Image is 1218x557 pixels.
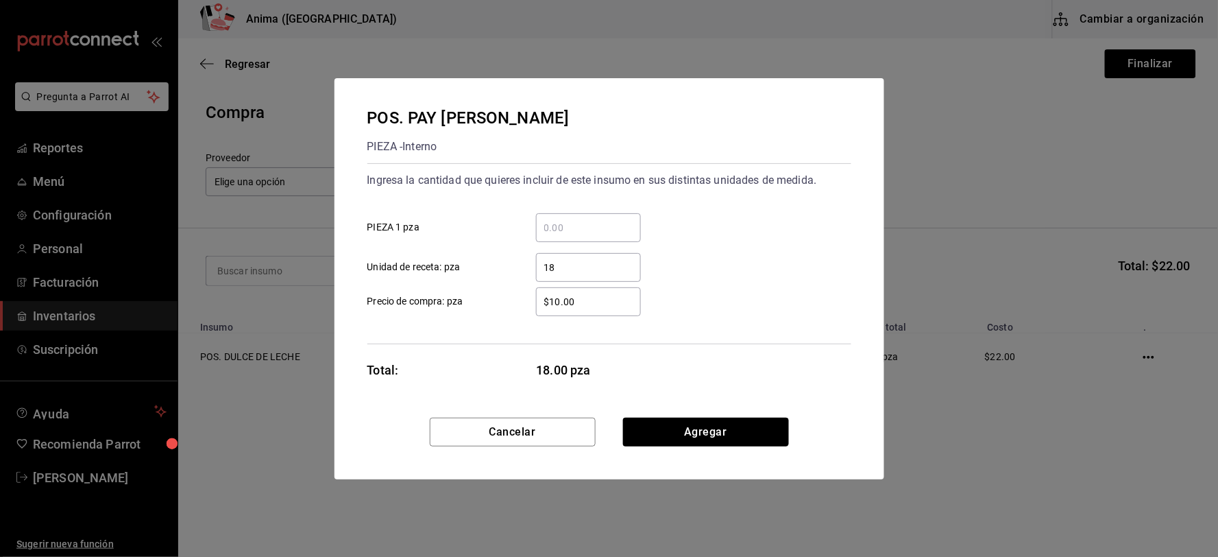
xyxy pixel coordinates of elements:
[367,220,419,235] span: PIEZA 1 pza
[367,260,461,274] span: Unidad de receta: pza
[536,220,641,236] input: PIEZA 1 pza
[367,106,570,130] div: POS. PAY [PERSON_NAME]
[367,294,463,309] span: Precio de compra: pza
[367,136,570,158] div: PIEZA - Interno
[537,361,642,379] span: 18.00 pza
[536,259,641,276] input: Unidad de receta: pza
[623,418,789,447] button: Agregar
[536,294,641,310] input: Precio de compra: pza
[367,361,399,379] div: Total:
[367,169,851,191] div: Ingresa la cantidad que quieres incluir de este insumo en sus distintas unidades de medida.
[430,418,596,447] button: Cancelar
